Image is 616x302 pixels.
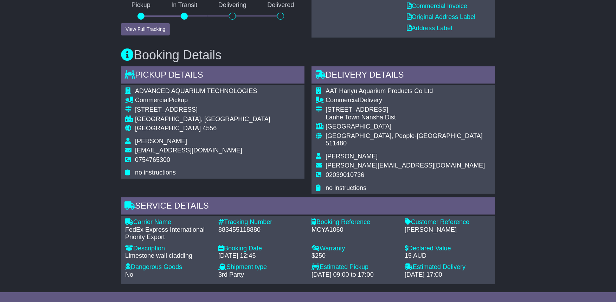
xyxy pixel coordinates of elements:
div: [DATE] 17:00 [405,271,491,279]
div: Estimated Pickup [312,263,398,271]
span: No [125,271,133,278]
div: Warranty [312,245,398,252]
span: no instructions [135,169,176,176]
span: 0754765300 [135,156,170,163]
span: [GEOGRAPHIC_DATA] [135,125,201,132]
button: View Full Tracking [121,23,170,35]
div: [STREET_ADDRESS] [326,106,491,114]
div: Lanhe Town Nansha Dist [326,114,491,122]
div: [PERSON_NAME] [405,226,491,234]
span: 3rd Party [218,271,244,278]
span: [GEOGRAPHIC_DATA], People-[GEOGRAPHIC_DATA] [326,132,483,139]
span: [PERSON_NAME] [135,138,187,145]
span: 511480 [326,140,347,147]
p: Delivering [208,1,257,9]
div: [DATE] 12:45 [218,252,304,260]
a: Commercial Invoice [407,2,467,9]
div: 15 AUD [405,252,491,260]
div: [GEOGRAPHIC_DATA], [GEOGRAPHIC_DATA] [135,116,270,123]
div: Booking Date [218,245,304,252]
div: MCYA1060 [312,226,398,234]
div: [STREET_ADDRESS] [135,106,270,114]
div: Declared Value [405,245,491,252]
div: Shipment type [218,263,304,271]
p: Delivered [257,1,305,9]
div: Pickup [135,97,270,104]
span: [PERSON_NAME] [326,153,378,160]
div: Customer Reference [405,218,491,226]
div: Description [125,245,211,252]
span: Commercial [135,97,169,104]
div: Pickup Details [121,66,304,85]
div: Delivery [326,97,491,104]
span: no instructions [326,184,366,191]
div: Dangerous Goods [125,263,211,271]
div: [GEOGRAPHIC_DATA] [326,123,491,131]
div: Carrier Name [125,218,211,226]
div: [DATE] 09:00 to 17:00 [312,271,398,279]
div: $250 [312,252,398,260]
span: ADVANCED AQUARIUM TECHNOLOGIES [135,87,257,94]
span: [PERSON_NAME][EMAIL_ADDRESS][DOMAIN_NAME] [326,162,485,169]
p: Pickup [121,1,161,9]
div: 883455118880 [218,226,304,234]
p: In Transit [161,1,208,9]
span: 4556 [203,125,217,132]
div: Service Details [121,197,495,216]
a: Address Label [407,25,452,32]
span: Commercial [326,97,359,104]
div: Delivery Details [312,66,495,85]
span: [EMAIL_ADDRESS][DOMAIN_NAME] [135,147,242,154]
div: Estimated Delivery [405,263,491,271]
div: Limestone wall cladding [125,252,211,260]
div: Tracking Number [218,218,304,226]
h3: Booking Details [121,48,495,62]
div: FedEx Express International Priority Export [125,226,211,241]
span: AAT Hanyu Aquarium Products Co Ltd [326,87,433,94]
span: 02039010736 [326,171,364,178]
div: Booking Reference [312,218,398,226]
a: Original Address Label [407,13,475,20]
